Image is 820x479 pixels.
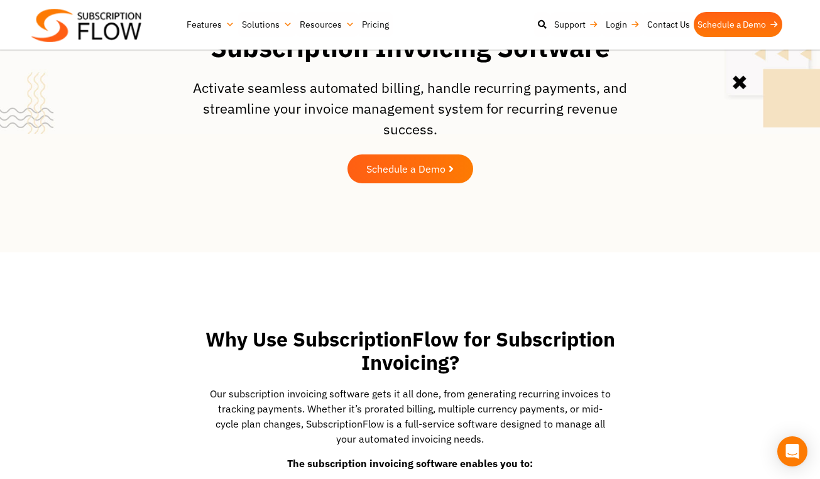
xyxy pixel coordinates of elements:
[643,12,694,37] a: Contact Us
[366,164,446,174] span: Schedule a Demo
[777,436,807,466] div: Open Intercom Messenger
[347,154,473,183] a: Schedule a Demo
[550,12,602,37] a: Support
[183,12,238,37] a: Features
[287,457,533,470] strong: The subscription invoicing software enables you to:
[31,9,141,42] img: Subscriptionflow
[694,12,782,37] a: Schedule a Demo
[358,12,393,37] a: Pricing
[602,12,643,37] a: Login
[209,386,611,446] p: Our subscription invoicing software gets it all done, from generating recurring invoices to track...
[296,12,358,37] a: Resources
[181,77,640,139] p: Activate seamless automated billing, handle recurring payments, and streamline your invoice manag...
[238,12,296,37] a: Solutions
[165,328,655,374] h2: Why Use SubscriptionFlow for Subscription Invoicing?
